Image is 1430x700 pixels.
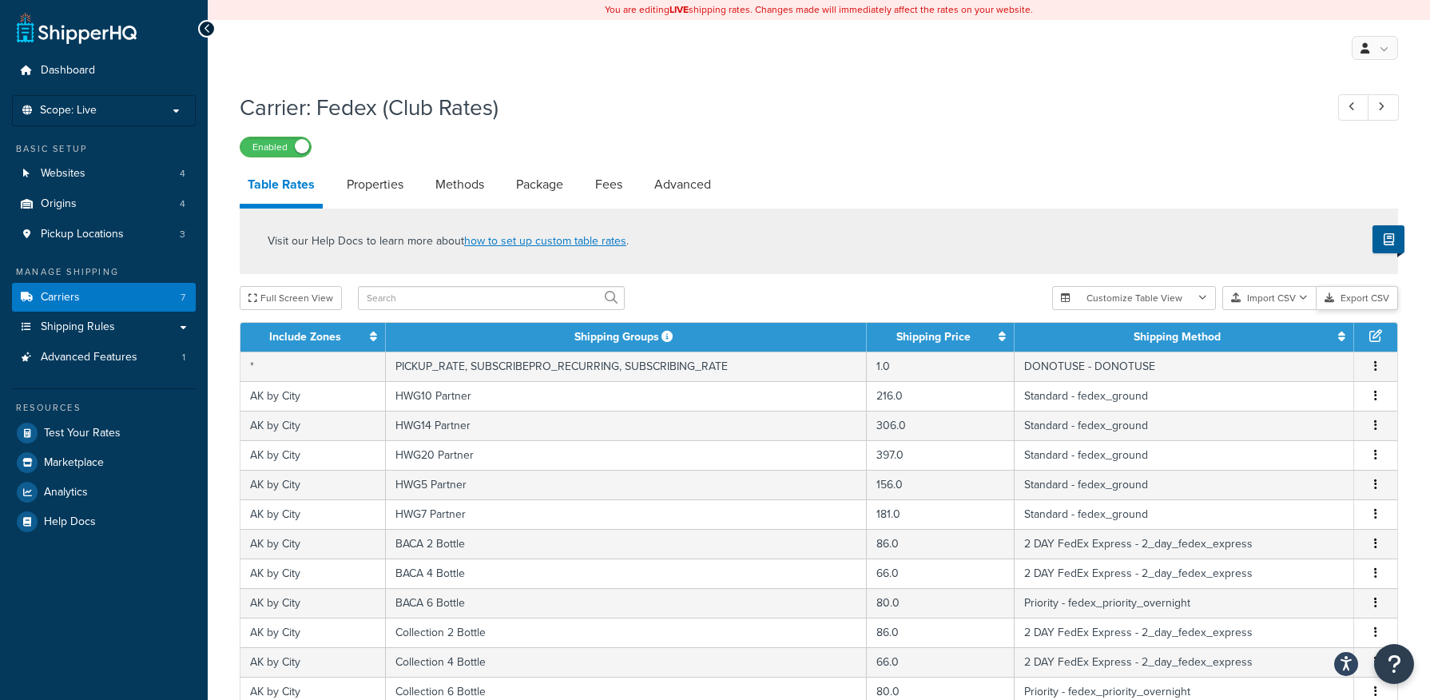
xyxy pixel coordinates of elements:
li: Origins [12,189,196,219]
td: 181.0 [867,499,1015,529]
td: 66.0 [867,559,1015,588]
b: LIVE [669,2,689,17]
td: 216.0 [867,381,1015,411]
td: BACA 6 Bottle [386,588,867,618]
a: Origins4 [12,189,196,219]
td: AK by City [240,381,386,411]
a: Package [508,165,571,204]
span: Help Docs [44,515,96,529]
button: Export CSV [1317,286,1398,310]
a: Advanced Features1 [12,343,196,372]
span: 3 [180,228,185,241]
a: Help Docs [12,507,196,536]
button: Customize Table View [1052,286,1216,310]
span: 1 [182,351,185,364]
td: AK by City [240,559,386,588]
div: Manage Shipping [12,265,196,279]
td: 80.0 [867,588,1015,618]
td: Standard - fedex_ground [1015,381,1354,411]
span: Pickup Locations [41,228,124,241]
a: Shipping Rules [12,312,196,342]
button: Open Resource Center [1374,644,1414,684]
li: Pickup Locations [12,220,196,249]
td: BACA 2 Bottle [386,529,867,559]
span: Shipping Rules [41,320,115,334]
td: AK by City [240,411,386,440]
td: 2 DAY FedEx Express - 2_day_fedex_express [1015,618,1354,647]
td: DONOTUSE - DONOTUSE [1015,352,1354,381]
td: HWG10 Partner [386,381,867,411]
th: Shipping Groups [386,323,867,352]
a: Methods [427,165,492,204]
a: Table Rates [240,165,323,209]
button: Import CSV [1222,286,1317,310]
td: AK by City [240,440,386,470]
button: Show Help Docs [1372,225,1404,253]
li: Websites [12,159,196,189]
div: Basic Setup [12,142,196,156]
span: Scope: Live [40,104,97,117]
td: 2 DAY FedEx Express - 2_day_fedex_express [1015,559,1354,588]
span: Carriers [41,291,80,304]
td: Priority - fedex_priority_overnight [1015,588,1354,618]
a: Pickup Locations3 [12,220,196,249]
span: 7 [181,291,185,304]
span: Test Your Rates [44,427,121,440]
td: 306.0 [867,411,1015,440]
li: Carriers [12,283,196,312]
td: AK by City [240,499,386,529]
td: HWG20 Partner [386,440,867,470]
td: AK by City [240,647,386,677]
div: Resources [12,401,196,415]
a: Websites4 [12,159,196,189]
td: 86.0 [867,529,1015,559]
button: Full Screen View [240,286,342,310]
a: Analytics [12,478,196,507]
td: 1.0 [867,352,1015,381]
span: Advanced Features [41,351,137,364]
td: HWG14 Partner [386,411,867,440]
td: Standard - fedex_ground [1015,499,1354,529]
td: AK by City [240,588,386,618]
a: Properties [339,165,411,204]
a: Advanced [646,165,719,204]
td: BACA 4 Bottle [386,559,867,588]
a: Carriers7 [12,283,196,312]
td: Collection 4 Bottle [386,647,867,677]
td: Standard - fedex_ground [1015,411,1354,440]
td: AK by City [240,618,386,647]
td: PICKUP_RATE, SUBSCRIBEPRO_RECURRING, SUBSCRIBING_RATE [386,352,867,381]
td: AK by City [240,529,386,559]
a: Dashboard [12,56,196,86]
a: how to set up custom table rates [464,233,626,249]
p: Visit our Help Docs to learn more about . [268,233,629,250]
td: 156.0 [867,470,1015,499]
td: 2 DAY FedEx Express - 2_day_fedex_express [1015,529,1354,559]
td: AK by City [240,470,386,499]
span: Origins [41,197,77,211]
span: Websites [41,167,85,181]
a: Previous Record [1338,94,1369,121]
span: Analytics [44,486,88,499]
span: Dashboard [41,64,95,78]
td: HWG5 Partner [386,470,867,499]
a: Test Your Rates [12,419,196,447]
input: Search [358,286,625,310]
td: Standard - fedex_ground [1015,440,1354,470]
h1: Carrier: Fedex (Club Rates) [240,92,1309,123]
a: Include Zones [269,328,341,345]
td: 2 DAY FedEx Express - 2_day_fedex_express [1015,647,1354,677]
li: Advanced Features [12,343,196,372]
td: Standard - fedex_ground [1015,470,1354,499]
label: Enabled [240,137,311,157]
td: HWG7 Partner [386,499,867,529]
span: 4 [180,197,185,211]
a: Marketplace [12,448,196,477]
a: Shipping Price [896,328,971,345]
